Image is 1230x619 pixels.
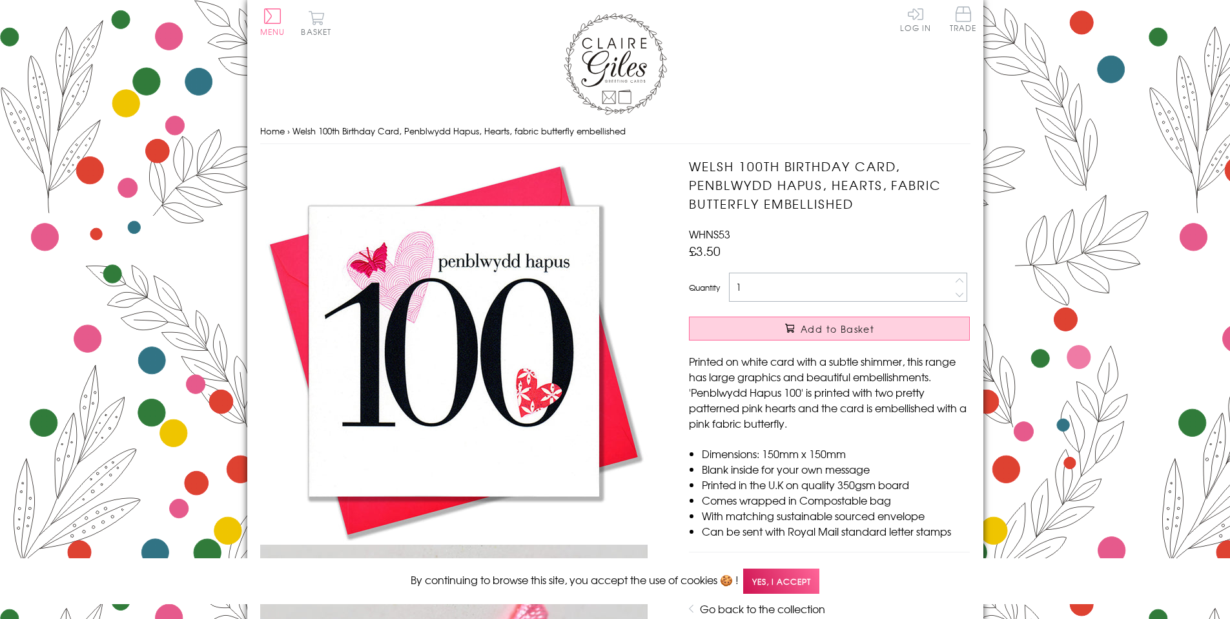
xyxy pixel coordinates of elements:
[260,26,285,37] span: Menu
[287,125,290,137] span: ›
[689,226,730,242] span: WHNS53
[743,569,819,594] span: Yes, I accept
[702,508,970,523] li: With matching sustainable sourced envelope
[702,523,970,539] li: Can be sent with Royal Mail standard letter stamps
[689,242,721,260] span: £3.50
[702,461,970,477] li: Blank inside for your own message
[292,125,626,137] span: Welsh 100th Birthday Card, Penblwydd Hapus, Hearts, fabric butterfly embellished
[689,317,970,341] button: Add to Basket
[950,6,977,32] span: Trade
[900,6,931,32] a: Log In
[702,446,970,461] li: Dimensions: 150mm x 150mm
[260,8,285,36] button: Menu
[260,157,648,545] img: Welsh 100th Birthday Card, Penblwydd Hapus, Hearts, fabric butterfly embellished
[299,10,334,36] button: Basket
[700,601,825,616] a: Go back to the collection
[260,118,970,145] nav: breadcrumbs
[689,157,970,213] h1: Welsh 100th Birthday Card, Penblwydd Hapus, Hearts, fabric butterfly embellished
[702,477,970,492] li: Printed in the U.K on quality 350gsm board
[689,282,720,293] label: Quantity
[801,322,874,335] span: Add to Basket
[702,492,970,508] li: Comes wrapped in Compostable bag
[689,353,970,431] p: Printed on white card with a subtle shimmer, this range has large graphics and beautiful embellis...
[564,13,667,115] img: Claire Giles Greetings Cards
[260,125,285,137] a: Home
[950,6,977,34] a: Trade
